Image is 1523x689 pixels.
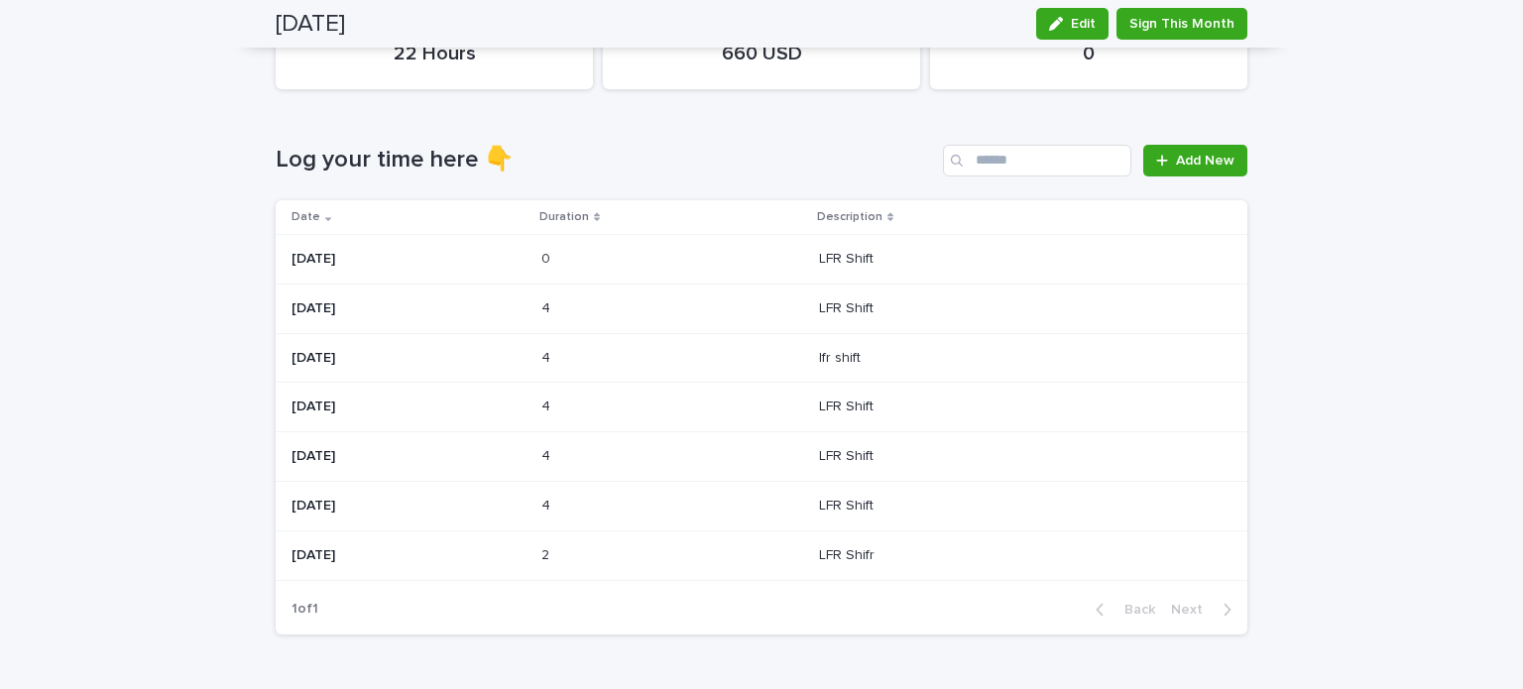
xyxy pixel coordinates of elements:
[276,284,1247,333] tr: [DATE]44 LFR ShiftLFR Shift
[541,247,554,268] p: 0
[276,234,1247,284] tr: [DATE]00 LFR ShiftLFR Shift
[819,494,878,515] p: LFR Shift
[819,543,879,564] p: LFR Shifr
[276,10,345,39] h2: [DATE]
[276,383,1247,432] tr: [DATE]44 LFR ShiftLFR Shift
[292,399,526,415] p: [DATE]
[292,448,526,465] p: [DATE]
[1113,603,1155,617] span: Back
[1171,603,1215,617] span: Next
[292,251,526,268] p: [DATE]
[819,444,878,465] p: LFR Shift
[1036,8,1109,40] button: Edit
[292,206,320,228] p: Date
[819,346,865,367] p: lfr shift
[276,146,935,174] h1: Log your time here 👇
[817,206,882,228] p: Description
[819,395,878,415] p: LFR Shift
[1163,601,1247,619] button: Next
[541,444,554,465] p: 4
[943,145,1131,176] input: Search
[276,432,1247,482] tr: [DATE]44 LFR ShiftLFR Shift
[276,481,1247,530] tr: [DATE]44 LFR ShiftLFR Shift
[954,42,1224,65] p: 0
[276,585,334,633] p: 1 of 1
[1080,601,1163,619] button: Back
[541,296,554,317] p: 4
[819,296,878,317] p: LFR Shift
[292,498,526,515] p: [DATE]
[276,530,1247,580] tr: [DATE]22 LFR ShifrLFR Shifr
[299,42,569,65] p: 22 Hours
[1176,154,1234,168] span: Add New
[1129,14,1234,34] span: Sign This Month
[1143,145,1247,176] a: Add New
[541,346,554,367] p: 4
[541,494,554,515] p: 4
[539,206,589,228] p: Duration
[292,350,526,367] p: [DATE]
[819,247,878,268] p: LFR Shift
[1071,17,1096,31] span: Edit
[541,543,553,564] p: 2
[292,300,526,317] p: [DATE]
[292,547,526,564] p: [DATE]
[276,333,1247,383] tr: [DATE]44 lfr shiftlfr shift
[627,42,896,65] p: 660 USD
[1116,8,1247,40] button: Sign This Month
[541,395,554,415] p: 4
